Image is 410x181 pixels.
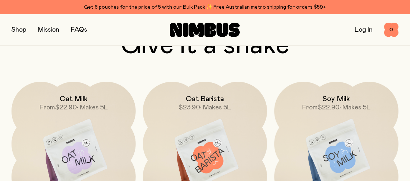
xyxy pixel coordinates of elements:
span: From [302,104,318,111]
a: Mission [38,27,59,33]
span: From [40,104,55,111]
span: • Makes 5L [200,104,231,111]
span: • Makes 5L [340,104,370,111]
h2: Soy Milk [323,95,350,103]
span: $22.90 [318,104,340,111]
span: $22.90 [55,104,77,111]
div: Get 6 pouches for the price of 5 with our Bulk Pack ✨ Free Australian metro shipping for orders $59+ [11,3,399,12]
a: Log In [355,27,373,33]
a: FAQs [71,27,87,33]
span: $23.90 [179,104,200,111]
h2: Give it a shake [11,33,399,59]
h2: Oat Barista [186,95,224,103]
h2: Oat Milk [60,95,88,103]
button: 0 [384,23,399,37]
span: • Makes 5L [77,104,108,111]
